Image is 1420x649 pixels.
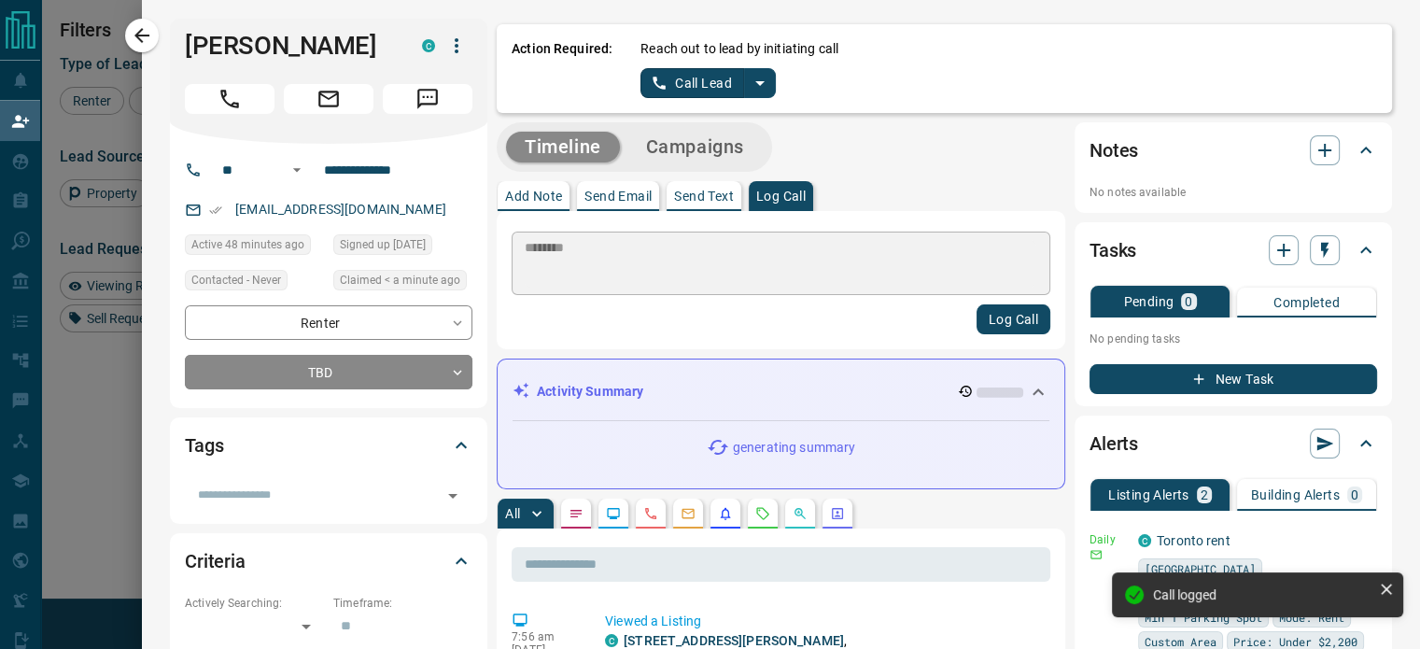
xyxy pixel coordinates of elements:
[340,235,426,254] span: Signed up [DATE]
[185,31,394,61] h1: [PERSON_NAME]
[1090,325,1377,353] p: No pending tasks
[1351,488,1358,501] p: 0
[333,234,472,261] div: Wed Apr 15 2020
[1090,135,1138,165] h2: Notes
[1145,559,1256,578] span: [GEOGRAPHIC_DATA]
[185,546,246,576] h2: Criteria
[505,190,562,203] p: Add Note
[793,506,808,521] svg: Opportunities
[1251,488,1340,501] p: Building Alerts
[1090,228,1377,273] div: Tasks
[185,234,324,261] div: Fri Aug 15 2025
[284,84,373,114] span: Email
[185,84,274,114] span: Call
[1123,295,1174,308] p: Pending
[185,423,472,468] div: Tags
[1090,128,1377,173] div: Notes
[1273,296,1340,309] p: Completed
[643,506,658,521] svg: Calls
[733,438,855,458] p: generating summary
[191,235,304,254] span: Active 48 minutes ago
[584,190,652,203] p: Send Email
[185,305,472,340] div: Renter
[1185,295,1192,308] p: 0
[333,270,472,296] div: Fri Aug 15 2025
[1108,488,1189,501] p: Listing Alerts
[640,39,838,59] p: Reach out to lead by initiating call
[506,132,620,162] button: Timeline
[235,202,446,217] a: [EMAIL_ADDRESS][DOMAIN_NAME]
[756,190,806,203] p: Log Call
[605,634,618,647] div: condos.ca
[1153,587,1371,602] div: Call logged
[185,539,472,584] div: Criteria
[333,595,472,612] p: Timeframe:
[1201,488,1208,501] p: 2
[513,374,1049,409] div: Activity Summary
[1090,548,1103,561] svg: Email
[605,612,1043,631] p: Viewed a Listing
[440,483,466,509] button: Open
[681,506,696,521] svg: Emails
[1090,531,1127,548] p: Daily
[505,507,520,520] p: All
[1090,429,1138,459] h2: Alerts
[977,304,1050,334] button: Log Call
[185,355,472,389] div: TBD
[1090,235,1136,265] h2: Tasks
[286,159,308,181] button: Open
[640,68,776,98] div: split button
[537,382,643,402] p: Activity Summary
[606,506,621,521] svg: Lead Browsing Activity
[830,506,845,521] svg: Agent Actions
[1090,364,1377,394] button: New Task
[1138,534,1151,547] div: condos.ca
[640,68,744,98] button: Call Lead
[209,204,222,217] svg: Email Verified
[718,506,733,521] svg: Listing Alerts
[1090,421,1377,466] div: Alerts
[624,633,844,648] a: [STREET_ADDRESS][PERSON_NAME]
[185,595,324,612] p: Actively Searching:
[422,39,435,52] div: condos.ca
[383,84,472,114] span: Message
[674,190,734,203] p: Send Text
[755,506,770,521] svg: Requests
[1157,533,1230,548] a: Toronto rent
[185,430,223,460] h2: Tags
[512,39,612,98] p: Action Required:
[512,630,577,643] p: 7:56 am
[1090,184,1377,201] p: No notes available
[569,506,583,521] svg: Notes
[191,271,281,289] span: Contacted - Never
[627,132,763,162] button: Campaigns
[340,271,460,289] span: Claimed < a minute ago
